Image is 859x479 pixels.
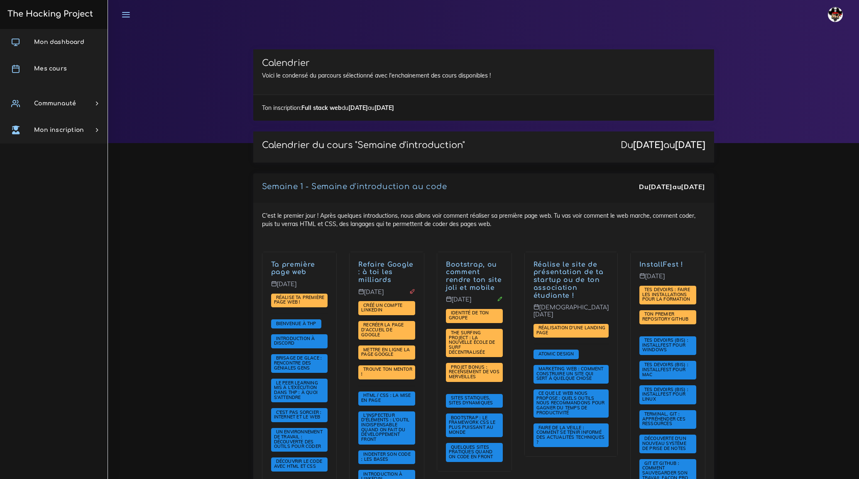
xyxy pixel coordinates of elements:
div: Du au [621,140,705,151]
span: The Surfing Project : la nouvelle école de surf décentralisée [449,330,495,355]
h3: Calendrier [262,58,705,68]
a: Créé un compte LinkedIn [361,303,402,314]
p: C'est le premier jour ! Après quelques introductions, nous allons voir comment réaliser sa premiè... [271,261,328,277]
span: Ce projet vise à souder la communauté en faisant profiter au plus grand nombre de vos projets. [446,363,503,382]
strong: Full stack web [301,104,342,112]
a: Introduction à Discord [274,336,315,347]
p: [DATE] [358,289,415,302]
p: [DATE] [271,281,328,294]
p: Après avoir vu comment faire ses première pages, nous allons te montrer Bootstrap, un puissant fr... [446,261,503,292]
a: Faire de la veille : comment se tenir informé des actualités techniques ? [536,425,604,445]
a: Identité de ton groupe [449,310,489,321]
span: Brisage de glace : rencontre des géniales gens [274,355,322,370]
span: Pour cette session, nous allons utiliser Discord, un puissant outil de gestion de communauté. Nou... [271,334,328,348]
span: Quelques sites pratiques quand on code en front [449,444,495,460]
strong: [DATE] [675,140,705,150]
span: Nous allons voir ensemble comment internet marche, et comment fonctionne une page web quand tu cl... [271,408,328,422]
i: Corrections cette journée là [497,296,503,302]
a: Le Peer learning mis à l'exécution dans THP : à quoi s'attendre [274,380,318,401]
a: Un environnement de travail : découverte des outils pour coder [274,429,323,450]
p: Et voilà ! Nous te donnerons les astuces marketing pour bien savoir vendre un concept ou une idée... [534,261,609,300]
span: Nous allons t'expliquer comment appréhender ces puissants outils. [639,410,696,429]
span: Il est temps de faire toutes les installations nécéssaire au bon déroulement de ta formation chez... [639,385,696,404]
span: Ton premier repository GitHub [642,311,691,322]
span: C'est pas sorcier : internet et le web [274,409,323,420]
span: Nous allons te demander d'imaginer l'univers autour de ton groupe de travail. [446,309,503,323]
div: Ton inscription: du au [253,95,714,121]
a: Trouve ton mentor ! [361,367,412,377]
a: Indenter son code : les bases [361,452,411,462]
span: Tes devoirs (bis) : Installfest pour MAC [642,362,688,377]
a: Sites statiques, sites dynamiques [449,395,495,406]
i: Projet à rendre ce jour-là [409,289,415,294]
a: Mettre en ligne la page Google [361,347,410,358]
a: Découvrir le code avec HTML et CSS [274,459,323,469]
span: Il est temps de faire toutes les installations nécéssaire au bon déroulement de ta formation chez... [639,361,696,379]
span: Tu en as peut être déjà entendu parler : l'inspecteur d'éléments permet d'analyser chaque recoin ... [358,411,415,445]
span: Atomic Design [536,351,576,357]
span: Pour ce projet, nous allons te proposer d'utiliser ton nouveau terminal afin de faire marcher Git... [639,310,696,324]
span: Nous allons te montrer comment mettre en place WSL 2 sur ton ordinateur Windows 10. Ne le fait pa... [639,336,696,355]
span: La première fois que j'ai découvert Zapier, ma vie a changé. Dans cette ressource, nous allons te... [534,389,609,418]
p: C'est l'heure de ton premier véritable projet ! Tu vas recréer la très célèbre page d'accueil de ... [358,261,415,284]
span: L'inspecteur d'éléments : l'outil indispensable quand on fait du développement front [361,412,409,442]
span: PROJET BONUS : recensement de vos merveilles [449,364,499,379]
span: HTML et CSS permettent de réaliser une page web. Nous allons te montrer les bases qui te permettr... [271,457,328,472]
a: Réalisation d'une landing page [536,325,605,336]
span: Utilise tout ce que tu as vu jusqu'à présent pour faire profiter à la terre entière de ton super ... [358,345,415,360]
p: [DATE] [446,296,503,309]
span: Dans ce projet, nous te demanderons de coder ta première page web. Ce sera l'occasion d'appliquer... [271,294,328,308]
span: Sites statiques, sites dynamiques [449,395,495,406]
a: Ton premier repository GitHub [642,311,691,322]
span: Ce que le web nous propose : quels outils nous recommandons pour gagner du temps de productivité [536,390,605,415]
span: Pour avoir des sites jolis, ce n'est pas que du bon sens et du feeling. Il suffit d'utiliser quel... [446,443,503,462]
span: Réalise ta première page web ! [274,294,325,305]
p: [DATE] [639,273,696,286]
a: Réalise ta première page web ! [274,295,325,306]
span: Bootstrap : le framework CSS le plus puissant au monde [449,415,495,435]
span: Découverte d'un nouveau système de prise de notes [642,435,688,451]
span: Maintenant que tu sais coder, nous allons te montrer quelques site sympathiques pour se tenir au ... [534,423,609,447]
span: Mes cours [34,66,67,72]
p: Calendrier du cours "Semaine d'introduction" [262,140,465,151]
span: Tes devoirs : faire les installations pour la formation [642,287,693,302]
span: HTML / CSS : la mise en page [361,392,411,403]
span: Nous allons te montrer une technique de prise de notes très efficace : Obsidian et le zettelkasten. [639,435,696,453]
a: Brisage de glace : rencontre des géniales gens [274,355,322,371]
a: Marketing web : comment construire un site qui sert à quelque chose [536,366,604,382]
a: L'inspecteur d'éléments : l'outil indispensable quand on fait du développement front [361,413,409,443]
span: Maintenant que tu sais faire des pages basiques, nous allons te montrer comment faire de la mise ... [358,391,415,406]
span: Nous allons te demander de trouver la personne qui va t'aider à faire la formation dans les meill... [358,365,415,379]
span: Terminal, Git : appréhender ces ressources [642,411,685,426]
a: PROJET BONUS : recensement de vos merveilles [449,365,499,380]
a: Atomic Design [536,351,576,357]
span: Bienvenue à THP [274,321,318,326]
span: Nous allons voir la différence entre ces deux types de sites [446,394,503,408]
a: Ce que le web nous propose : quels outils nous recommandons pour gagner du temps de productivité [536,391,605,416]
span: Découvrir le code avec HTML et CSS [274,458,323,469]
h3: The Hacking Project [5,10,93,19]
span: Nous verrons comment survivre avec notre pédagogie révolutionnaire [271,379,328,402]
strong: [DATE] [681,182,705,191]
span: Le Peer learning mis à l'exécution dans THP : à quoi s'attendre [274,380,318,400]
p: [DEMOGRAPHIC_DATA][DATE] [534,304,609,324]
a: Découverte d'un nouveau système de prise de notes [642,436,688,451]
img: avatar [828,7,843,22]
a: Tes devoirs (bis) : Installfest pour Windows [642,338,688,353]
span: Dans ce projet, tu vas mettre en place un compte LinkedIn et le préparer pour ta future vie. [358,301,415,315]
span: Tu vas voir comment faire marcher Bootstrap, le framework CSS le plus populaire au monde qui te p... [446,413,503,437]
div: Du au [639,182,705,192]
span: THP est avant tout un aventure humaine avec des rencontres. Avant de commencer nous allons te dem... [271,354,328,373]
span: Indenter son code : les bases [361,451,411,462]
span: Recréer la page d'accueil de Google [361,322,404,337]
span: Nous allons te donner des devoirs pour le weekend : faire en sorte que ton ordinateur soit prêt p... [639,286,696,304]
a: Terminal, Git : appréhender ces ressources [642,411,685,427]
a: Bootstrap : le framework CSS le plus puissant au monde [449,415,495,435]
a: HTML / CSS : la mise en page [361,393,411,404]
a: Recréer la page d'accueil de Google [361,322,404,338]
span: Un environnement de travail : découverte des outils pour coder [274,429,323,449]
